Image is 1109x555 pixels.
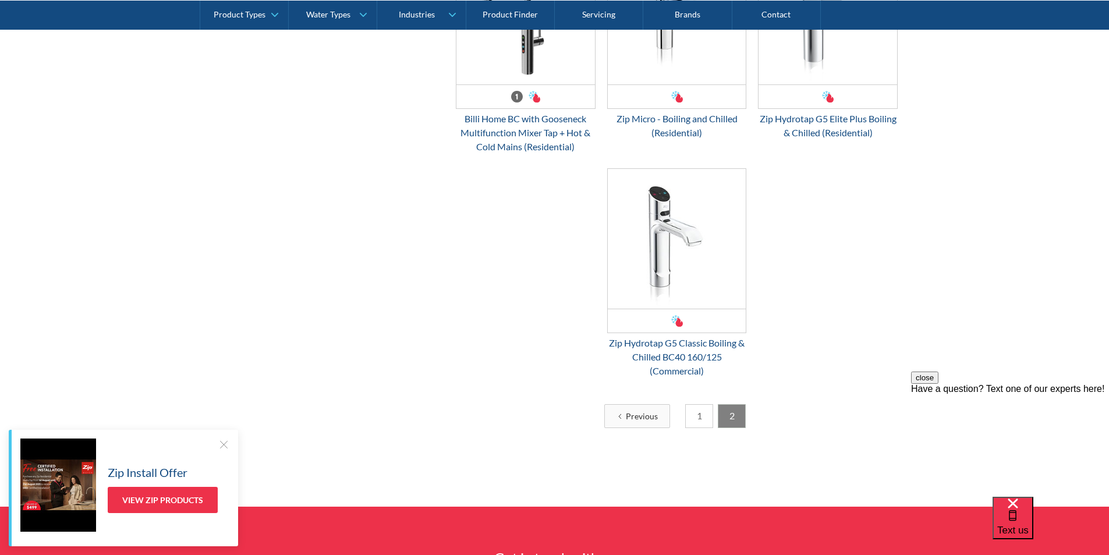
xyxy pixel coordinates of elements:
div: Zip Hydrotap G5 Elite Plus Boiling & Chilled (Residential) [758,112,898,140]
div: Zip Micro - Boiling and Chilled (Residential) [607,112,747,140]
img: Zip Install Offer [20,439,96,532]
div: Industries [399,9,435,19]
a: Previous Page [604,404,670,428]
div: Zip Hydrotap G5 Classic Boiling & Chilled BC40 160/125 (Commercial) [607,336,747,378]
div: Product Types [214,9,265,19]
div: Previous [626,410,658,422]
a: 2 [718,404,746,428]
a: 1 [685,404,713,428]
img: Zip Hydrotap G5 Classic Boiling & Chilled BC40 160/125 (Commercial) [608,169,746,309]
div: Billi Home BC with Gooseneck Multifunction Mixer Tap + Hot & Cold Mains (Residential) [456,112,596,154]
a: View Zip Products [108,487,218,513]
div: List [456,404,898,428]
div: Water Types [306,9,350,19]
iframe: podium webchat widget bubble [993,497,1109,555]
iframe: podium webchat widget prompt [911,372,1109,511]
h5: Zip Install Offer [108,464,187,481]
a: Zip Hydrotap G5 Classic Boiling & Chilled BC40 160/125 (Commercial)Zip Hydrotap G5 Classic Boilin... [607,168,747,378]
